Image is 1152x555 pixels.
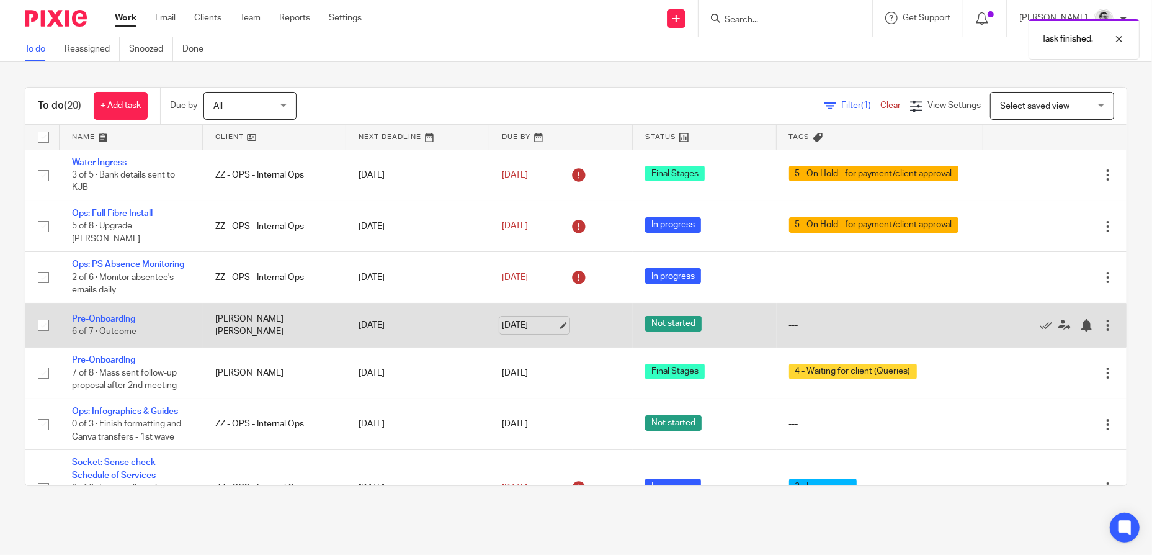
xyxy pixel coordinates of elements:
a: Team [240,12,261,24]
td: [DATE] [346,399,489,449]
a: Mark as done [1040,319,1058,332]
td: [DATE] [346,150,489,201]
span: View Settings [927,101,981,110]
span: 3 of 5 · Bank details sent to KJB [72,171,175,192]
span: [DATE] [502,369,528,377]
span: 3 of 6 · Ensure all services have schedule of service documentation [72,484,171,518]
a: Ops: Infographics & Guides [72,407,178,416]
td: ZZ - OPS - Internal Ops [203,399,346,449]
span: [DATE] [502,222,528,231]
span: 7 of 8 · Mass sent follow-up proposal after 2nd meeting [72,369,177,390]
a: Done [182,37,213,61]
a: Snoozed [129,37,173,61]
a: Ops: PS Absence Monitoring [72,260,184,269]
span: Final Stages [645,364,705,379]
span: 4 - Waiting for client (Queries) [789,364,917,379]
a: Ops: Full Fibre Install [72,209,153,218]
a: Clear [880,101,901,110]
span: 2 of 6 · Monitor absentee's emails daily [72,273,174,295]
span: All [213,102,223,111]
a: Clients [194,12,221,24]
a: Reports [279,12,310,24]
span: [DATE] [502,171,528,179]
span: 0 of 3 · Finish formatting and Canva transfers - 1st wave [72,420,181,441]
span: Filter [841,101,880,110]
span: [DATE] [502,273,528,282]
td: [DATE] [346,201,489,251]
span: (1) [861,101,871,110]
span: 5 - On Hold - for payment/client approval [789,217,958,233]
a: Socket: Sense check Schedule of Services [72,458,156,479]
td: ZZ - OPS - Internal Ops [203,201,346,251]
span: 5 - On Hold - for payment/client approval [789,166,958,181]
span: (20) [64,101,81,111]
a: To do [25,37,55,61]
a: Reassigned [65,37,120,61]
a: Pre-Onboarding [72,315,135,323]
span: In progress [645,268,701,284]
span: In progress [645,479,701,494]
p: Task finished. [1042,33,1093,45]
h1: To do [38,99,81,112]
span: 6 of 7 · Outcome [72,327,136,336]
td: ZZ - OPS - Internal Ops [203,450,346,526]
td: [DATE] [346,450,489,526]
img: Jack_2025.jpg [1094,9,1114,29]
div: --- [789,418,971,430]
span: Final Stages [645,166,705,181]
td: ZZ - OPS - Internal Ops [203,150,346,201]
span: Not started [645,316,702,332]
span: Select saved view [1000,102,1069,111]
span: 3 - In progress [789,479,857,494]
td: [DATE] [346,348,489,399]
span: Tags [789,133,810,140]
span: Not started [645,415,702,431]
span: In progress [645,217,701,233]
td: [PERSON_NAME] [203,348,346,399]
div: --- [789,319,971,332]
a: Pre-Onboarding [72,356,135,364]
div: --- [789,271,971,284]
a: Email [155,12,176,24]
td: [PERSON_NAME] [PERSON_NAME] [203,303,346,347]
img: Pixie [25,10,87,27]
span: [DATE] [502,420,528,428]
a: + Add task [94,92,148,120]
a: Water Ingress [72,158,127,167]
a: Work [115,12,136,24]
a: Settings [329,12,362,24]
span: 5 of 8 · Upgrade [PERSON_NAME] [72,222,140,244]
p: Due by [170,99,197,112]
td: ZZ - OPS - Internal Ops [203,252,346,303]
td: [DATE] [346,303,489,347]
span: [DATE] [502,484,528,492]
td: [DATE] [346,252,489,303]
